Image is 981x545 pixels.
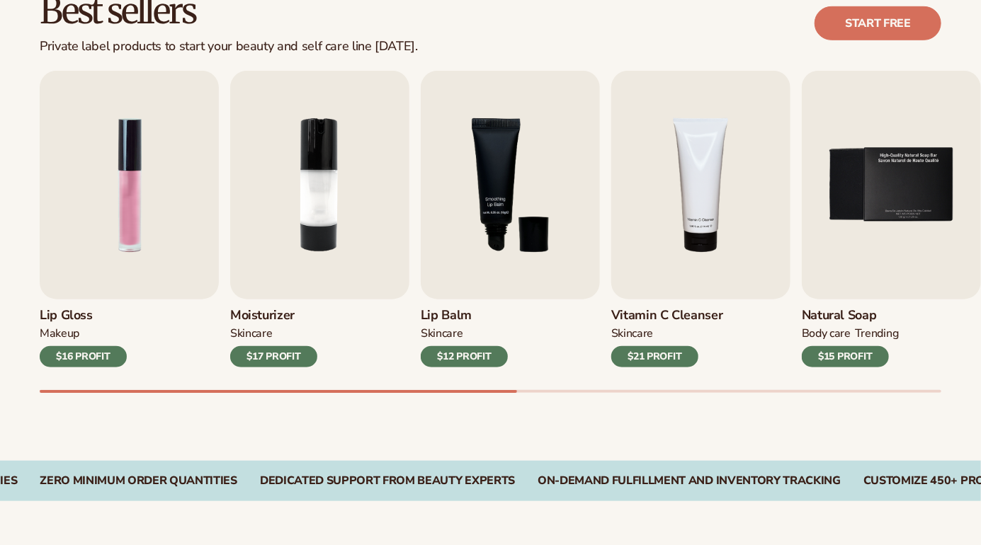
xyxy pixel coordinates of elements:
a: 2 / 9 [230,71,409,367]
div: $21 PROFIT [611,346,698,367]
a: 1 / 9 [40,71,219,367]
a: 3 / 9 [421,71,600,367]
div: Dedicated Support From Beauty Experts [260,474,515,488]
h3: Moisturizer [230,308,317,323]
div: MAKEUP [40,326,79,341]
div: Zero Minimum Order QuantitieS [40,474,237,488]
h3: Lip Gloss [40,308,127,323]
div: Skincare [611,326,653,341]
div: On-Demand Fulfillment and Inventory Tracking [538,474,841,488]
h3: Vitamin C Cleanser [611,308,723,323]
div: SKINCARE [230,326,272,341]
a: 4 / 9 [611,71,790,367]
div: TRENDING [855,326,898,341]
div: BODY Care [802,326,851,341]
div: SKINCARE [421,326,463,341]
h3: Natural Soap [802,308,899,323]
h3: Lip Balm [421,308,508,323]
div: $15 PROFIT [802,346,889,367]
a: 5 / 9 [802,71,981,367]
div: $17 PROFIT [230,346,317,367]
div: Private label products to start your beauty and self care line [DATE]. [40,39,418,54]
a: Start free [815,6,941,40]
div: $16 PROFIT [40,346,127,367]
div: $12 PROFIT [421,346,508,367]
